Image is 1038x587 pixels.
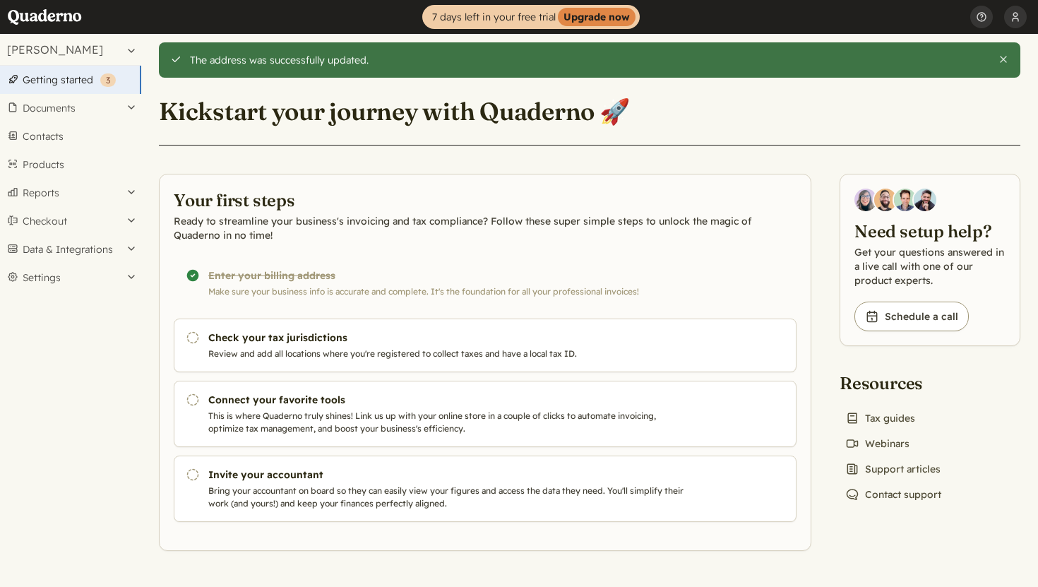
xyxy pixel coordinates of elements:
[208,331,690,345] h3: Check your tax jurisdictions
[208,468,690,482] h3: Invite your accountant
[208,485,690,510] p: Bring your accountant on board so they can easily view your figures and access the data they need...
[854,302,969,331] a: Schedule a call
[208,393,690,407] h3: Connect your favorite tools
[208,348,690,360] p: Review and add all locations where you're registered to collect taxes and have a local tax ID.
[840,434,915,453] a: Webinars
[190,54,987,66] div: The address was successfully updated.
[894,189,917,211] img: Ivo Oltmans, Business Developer at Quaderno
[174,214,797,242] p: Ready to streamline your business's invoicing and tax compliance? Follow these super simple steps...
[840,372,947,394] h2: Resources
[174,381,797,447] a: Connect your favorite tools This is where Quaderno truly shines! Link us up with your online stor...
[174,319,797,372] a: Check your tax jurisdictions Review and add all locations where you're registered to collect taxe...
[840,459,946,479] a: Support articles
[854,220,1006,242] h2: Need setup help?
[854,189,877,211] img: Diana Carrasco, Account Executive at Quaderno
[840,485,947,504] a: Contact support
[854,245,1006,287] p: Get your questions answered in a live call with one of our product experts.
[874,189,897,211] img: Jairo Fumero, Account Executive at Quaderno
[159,96,630,127] h1: Kickstart your journey with Quaderno 🚀
[106,75,110,85] span: 3
[998,54,1009,65] button: Close this alert
[914,189,936,211] img: Javier Rubio, DevRel at Quaderno
[840,408,921,428] a: Tax guides
[422,5,640,29] a: 7 days left in your free trialUpgrade now
[174,456,797,522] a: Invite your accountant Bring your accountant on board so they can easily view your figures and ac...
[558,8,636,26] strong: Upgrade now
[208,410,690,435] p: This is where Quaderno truly shines! Link us up with your online store in a couple of clicks to a...
[174,189,797,211] h2: Your first steps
